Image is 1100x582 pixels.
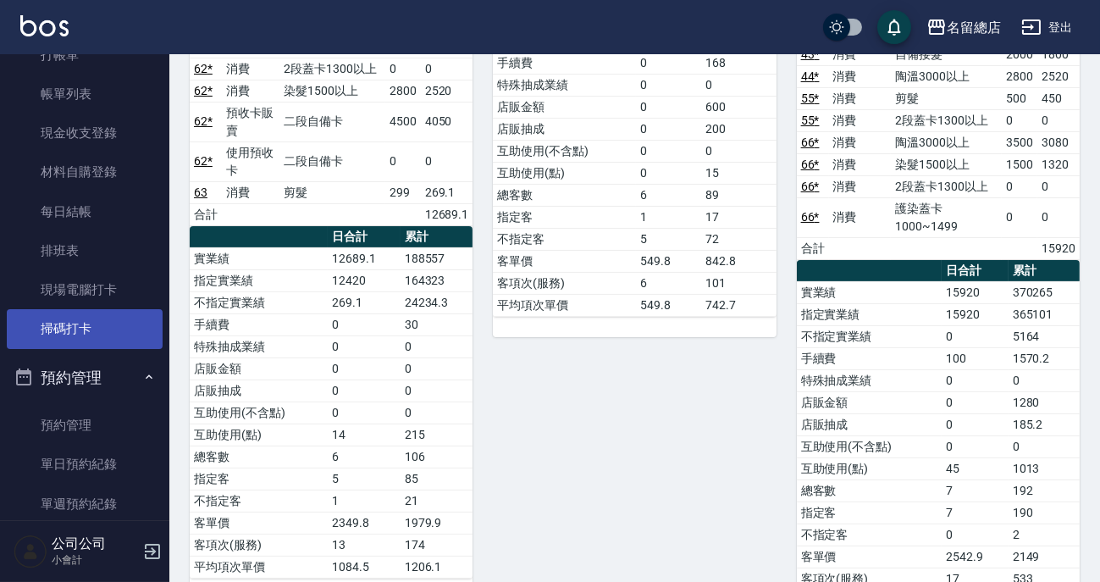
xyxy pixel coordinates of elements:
td: 15920 [942,303,1008,325]
table: a dense table [190,226,473,579]
td: 0 [701,140,777,162]
td: 0 [385,58,421,80]
td: 消費 [222,80,280,102]
td: 1280 [1009,391,1080,413]
td: 101 [701,272,777,294]
td: 2000 [1002,43,1037,65]
th: 累計 [1009,260,1080,282]
td: 消費 [829,87,892,109]
td: 174 [401,534,473,556]
th: 日合計 [942,260,1008,282]
a: 預約管理 [7,406,163,445]
td: 30 [401,313,473,335]
a: 現場電腦打卡 [7,270,163,309]
td: 二段自備卡 [279,141,384,181]
td: 2349.8 [328,512,401,534]
td: 0 [1009,369,1080,391]
a: 單日預約紀錄 [7,445,163,484]
td: 陶溫3000以上 [891,131,1002,153]
td: 互助使用(不含點) [493,140,636,162]
td: 0 [401,402,473,424]
td: 合計 [797,237,829,259]
td: 7 [942,479,1008,502]
td: 15920 [942,281,1008,303]
td: 0 [636,162,701,184]
td: 0 [385,141,421,181]
td: 1 [328,490,401,512]
td: 不指定客 [493,228,636,250]
td: 12689.1 [421,203,473,225]
td: 客單價 [190,512,328,534]
td: 2段蓋卡1300以上 [279,58,384,80]
td: 2542.9 [942,546,1008,568]
td: 互助使用(點) [493,162,636,184]
h5: 公司公司 [52,535,138,552]
td: 72 [701,228,777,250]
td: 6 [636,184,701,206]
td: 1013 [1009,457,1080,479]
td: 0 [328,402,401,424]
td: 總客數 [797,479,942,502]
td: 0 [636,52,701,74]
td: 平均項次單價 [493,294,636,316]
td: 客項次(服務) [493,272,636,294]
td: 使用預收卡 [222,141,280,181]
td: 190 [1009,502,1080,524]
td: 12689.1 [328,247,401,269]
div: 名留總店 [947,17,1001,38]
td: 總客數 [493,184,636,206]
td: 特殊抽成業績 [797,369,942,391]
td: 2520 [421,80,473,102]
td: 0 [1037,197,1080,237]
td: 188557 [401,247,473,269]
td: 0 [1009,435,1080,457]
td: 5 [636,228,701,250]
td: 100 [942,347,1008,369]
td: 二段自備卡 [279,102,384,141]
td: 客單價 [493,250,636,272]
td: 店販金額 [797,391,942,413]
td: 店販金額 [190,358,328,380]
td: 消費 [829,109,892,131]
td: 6 [328,446,401,468]
td: 15 [701,162,777,184]
td: 0 [942,413,1008,435]
td: 842.8 [701,250,777,272]
td: 269.1 [328,291,401,313]
a: 現金收支登錄 [7,114,163,152]
td: 0 [942,524,1008,546]
td: 消費 [829,43,892,65]
td: 549.8 [636,250,701,272]
td: 互助使用(不含點) [190,402,328,424]
td: 陶溫3000以上 [891,65,1002,87]
td: 指定實業績 [190,269,328,291]
td: 特殊抽成業績 [493,74,636,96]
td: 0 [636,118,701,140]
td: 消費 [222,181,280,203]
td: 消費 [829,65,892,87]
td: 1084.5 [328,556,401,578]
td: 6 [636,272,701,294]
td: 0 [942,435,1008,457]
td: 0 [636,140,701,162]
p: 小會計 [52,552,138,568]
td: 0 [942,391,1008,413]
td: 106 [401,446,473,468]
td: 總客數 [190,446,328,468]
a: 打帳單 [7,36,163,75]
a: 掃碼打卡 [7,309,163,348]
td: 平均項次單價 [190,556,328,578]
td: 0 [1002,109,1037,131]
td: 164323 [401,269,473,291]
td: 192 [1009,479,1080,502]
td: 消費 [222,58,280,80]
td: 指定客 [190,468,328,490]
td: 2段蓋卡1300以上 [891,109,1002,131]
td: 0 [421,141,473,181]
td: 600 [701,96,777,118]
td: 2800 [1002,65,1037,87]
td: 24234.3 [401,291,473,313]
td: 3080 [1037,131,1080,153]
td: 店販抽成 [797,413,942,435]
td: 染髮1500以上 [279,80,384,102]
